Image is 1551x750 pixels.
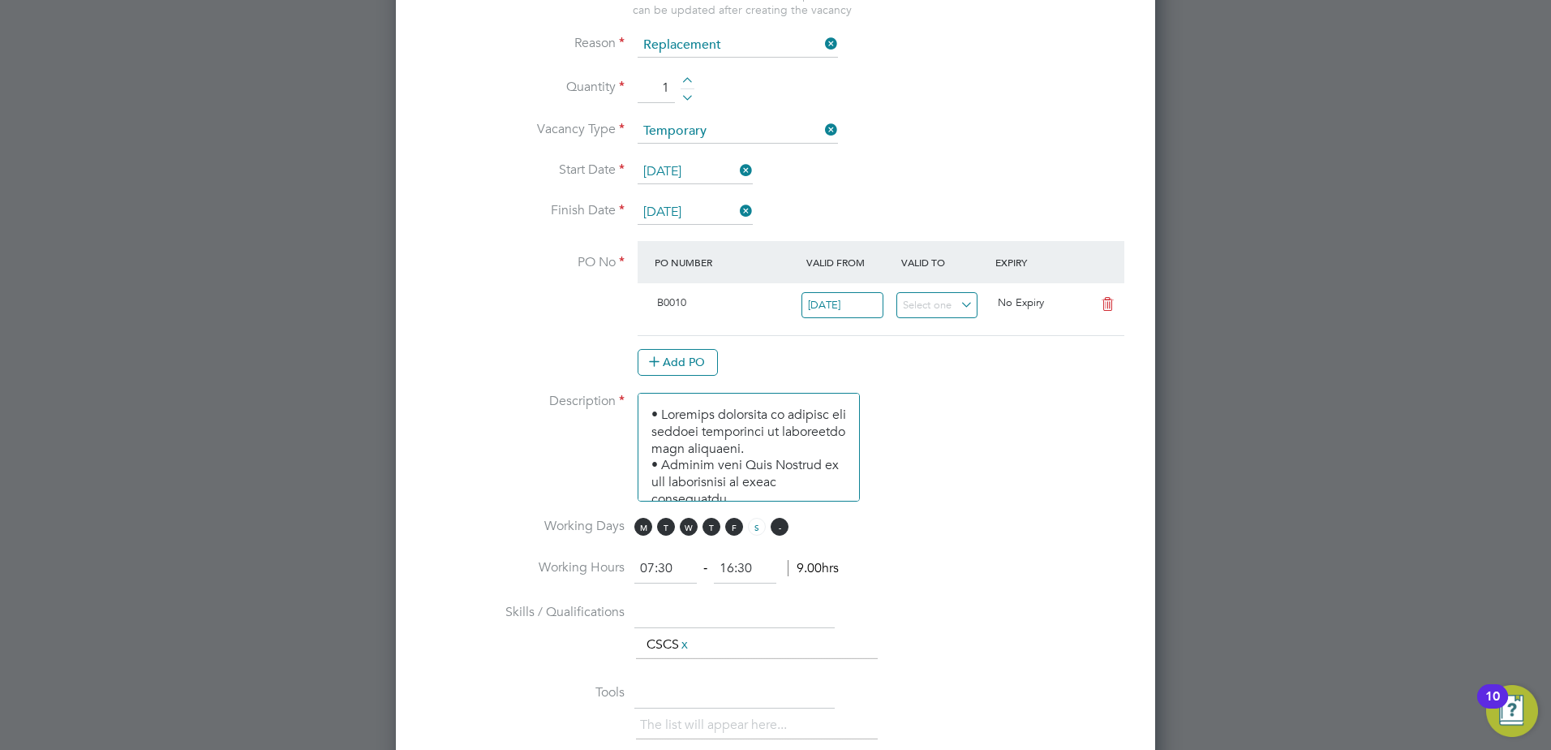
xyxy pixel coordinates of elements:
[422,202,625,219] label: Finish Date
[748,518,766,536] span: S
[638,160,753,184] input: Select one
[1486,685,1538,737] button: Open Resource Center, 10 new notifications
[634,554,697,584] input: 08:00
[638,119,838,144] input: Select one
[422,79,625,96] label: Quantity
[702,518,720,536] span: T
[422,684,625,701] label: Tools
[422,35,625,52] label: Reason
[725,518,743,536] span: F
[1485,696,1500,718] div: 10
[640,634,697,656] li: CSCS
[422,393,625,410] label: Description
[422,254,625,271] label: PO No
[657,518,675,536] span: T
[991,248,1086,277] div: Expiry
[638,200,753,225] input: Select one
[422,559,625,576] label: Working Hours
[640,714,793,736] li: The list will appear here...
[422,162,625,179] label: Start Date
[679,634,690,655] a: x
[771,518,788,536] span: S
[651,248,802,277] div: PO Number
[422,121,625,138] label: Vacancy Type
[788,560,839,576] span: 9.00hrs
[897,248,992,277] div: Valid To
[896,292,978,319] input: Select one
[680,518,698,536] span: W
[638,33,838,58] input: Select one
[998,295,1044,309] span: No Expiry
[700,560,711,576] span: ‐
[422,518,625,535] label: Working Days
[801,292,883,319] input: Select one
[634,518,652,536] span: M
[638,349,718,375] button: Add PO
[657,295,686,309] span: B0010
[714,554,776,584] input: 17:00
[422,604,625,621] label: Skills / Qualifications
[802,248,897,277] div: Valid From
